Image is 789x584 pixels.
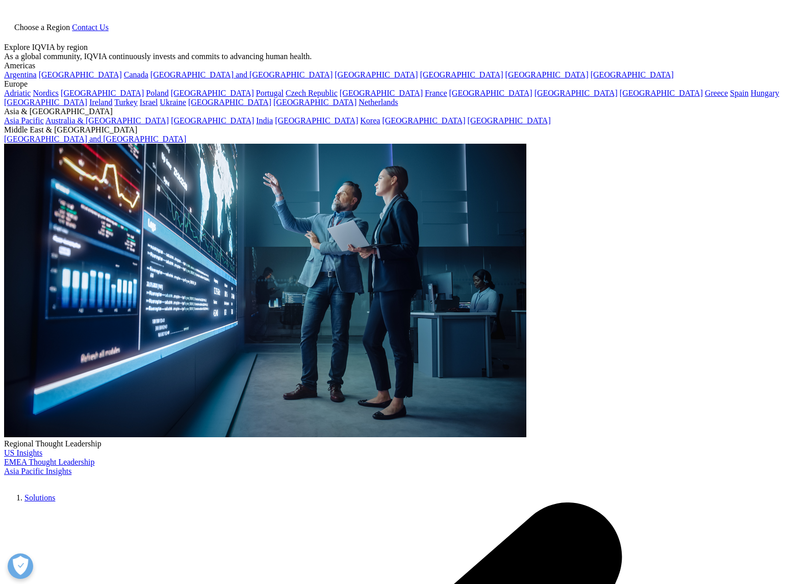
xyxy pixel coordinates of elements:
[171,116,254,125] a: [GEOGRAPHIC_DATA]
[4,125,785,135] div: Middle East & [GEOGRAPHIC_DATA]
[124,70,148,79] a: Canada
[140,98,158,107] a: Israel
[468,116,551,125] a: [GEOGRAPHIC_DATA]
[8,553,33,579] button: Open Preferences
[256,116,273,125] a: India
[160,98,186,107] a: Ukraine
[505,70,589,79] a: [GEOGRAPHIC_DATA]
[14,23,70,32] span: Choose a Region
[4,439,785,448] div: Regional Thought Leadership
[420,70,503,79] a: [GEOGRAPHIC_DATA]
[340,89,423,97] a: [GEOGRAPHIC_DATA]
[4,448,42,457] a: US Insights
[425,89,447,97] a: France
[89,98,112,107] a: Ireland
[359,98,398,107] a: Netherlands
[61,89,144,97] a: [GEOGRAPHIC_DATA]
[4,116,44,125] a: Asia Pacific
[45,116,169,125] a: Australia & [GEOGRAPHIC_DATA]
[705,89,728,97] a: Greece
[4,467,71,475] a: Asia Pacific Insights
[39,70,122,79] a: [GEOGRAPHIC_DATA]
[4,135,186,143] a: [GEOGRAPHIC_DATA] and [GEOGRAPHIC_DATA]
[273,98,357,107] a: [GEOGRAPHIC_DATA]
[591,70,674,79] a: [GEOGRAPHIC_DATA]
[4,52,785,61] div: As a global community, IQVIA continuously invests and commits to advancing human health.
[620,89,703,97] a: [GEOGRAPHIC_DATA]
[449,89,532,97] a: [GEOGRAPHIC_DATA]
[275,116,358,125] a: [GEOGRAPHIC_DATA]
[146,89,168,97] a: Poland
[24,493,55,502] a: Solutions
[114,98,138,107] a: Turkey
[4,144,526,437] img: 2093_analyzing-data-using-big-screen-display-and-laptop.png
[360,116,380,125] a: Korea
[188,98,271,107] a: [GEOGRAPHIC_DATA]
[4,70,37,79] a: Argentina
[4,43,785,52] div: Explore IQVIA by region
[33,89,59,97] a: Nordics
[171,89,254,97] a: [GEOGRAPHIC_DATA]
[4,79,785,89] div: Europe
[382,116,465,125] a: [GEOGRAPHIC_DATA]
[286,89,338,97] a: Czech Republic
[4,61,785,70] div: Americas
[72,23,109,32] a: Contact Us
[730,89,748,97] a: Spain
[4,89,31,97] a: Adriatic
[4,98,87,107] a: [GEOGRAPHIC_DATA]
[335,70,418,79] a: [GEOGRAPHIC_DATA]
[150,70,333,79] a: [GEOGRAPHIC_DATA] and [GEOGRAPHIC_DATA]
[4,458,94,466] a: EMEA Thought Leadership
[4,107,785,116] div: Asia & [GEOGRAPHIC_DATA]
[256,89,284,97] a: Portugal
[535,89,618,97] a: [GEOGRAPHIC_DATA]
[751,89,779,97] a: Hungary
